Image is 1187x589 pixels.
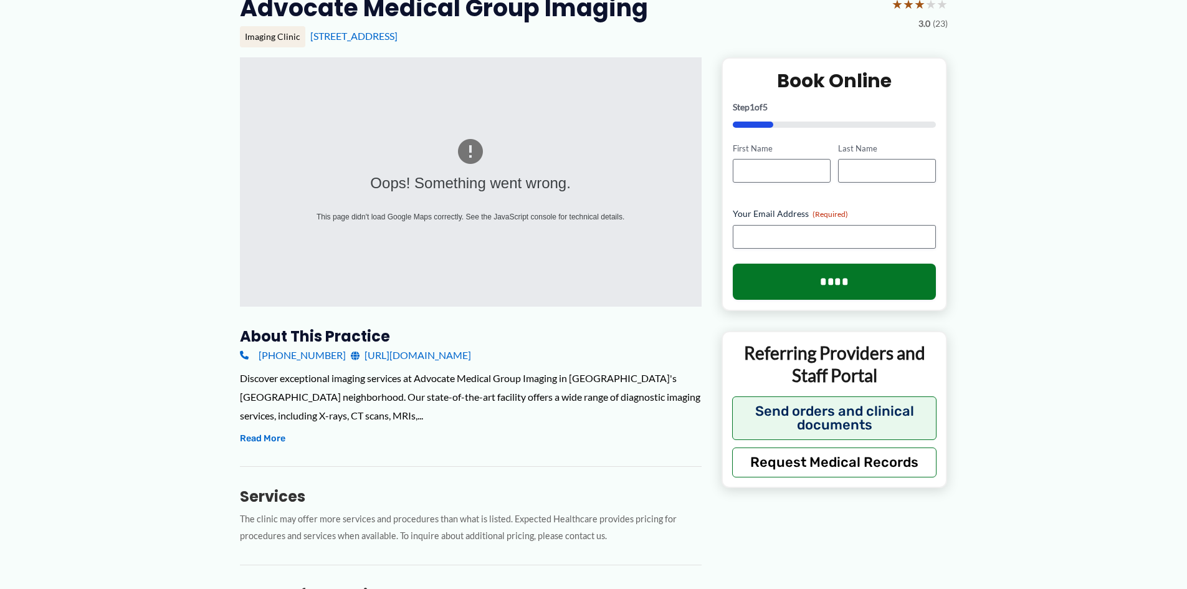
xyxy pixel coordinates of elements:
div: Discover exceptional imaging services at Advocate Medical Group Imaging in [GEOGRAPHIC_DATA]'s [G... [240,369,702,424]
a: [STREET_ADDRESS] [310,30,398,42]
p: Referring Providers and Staff Portal [732,342,937,387]
p: Step of [733,103,937,112]
button: Read More [240,431,285,446]
span: 5 [763,102,768,112]
label: Your Email Address [733,208,937,220]
a: [URL][DOMAIN_NAME] [351,346,471,365]
div: Imaging Clinic [240,26,305,47]
h3: Services [240,487,702,506]
label: Last Name [838,143,936,155]
a: [PHONE_NUMBER] [240,346,346,365]
p: The clinic may offer more services and procedures than what is listed. Expected Healthcare provid... [240,511,702,545]
div: This page didn't load Google Maps correctly. See the JavaScript console for technical details. [289,210,652,224]
button: Request Medical Records [732,448,937,477]
span: 3.0 [918,16,930,32]
h3: About this practice [240,327,702,346]
h2: Book Online [733,69,937,93]
label: First Name [733,143,831,155]
span: 1 [750,102,755,112]
div: Oops! Something went wrong. [289,170,652,198]
span: (23) [933,16,948,32]
button: Send orders and clinical documents [732,396,937,440]
span: (Required) [813,209,848,219]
